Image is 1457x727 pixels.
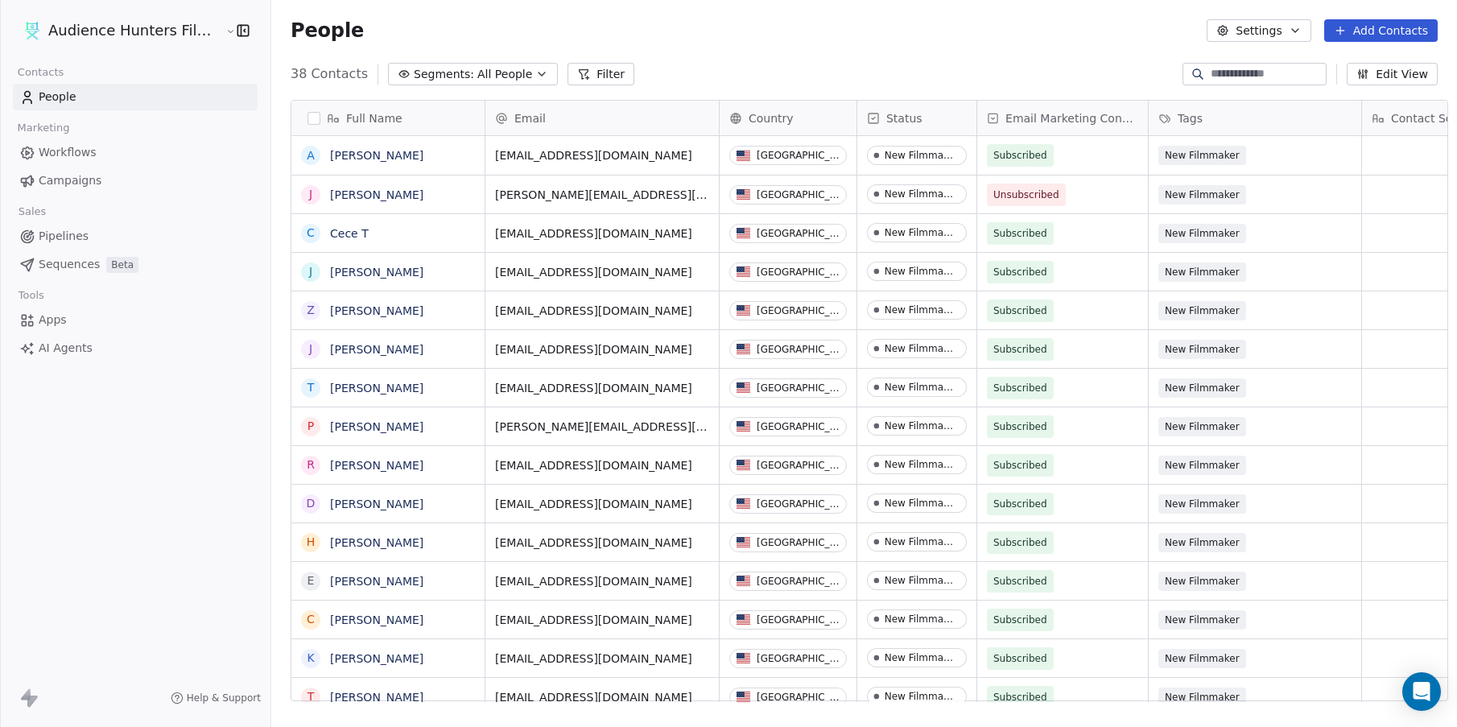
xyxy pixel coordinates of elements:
[885,575,957,586] div: New Filmmaker
[1178,110,1203,126] span: Tags
[330,149,423,162] a: [PERSON_NAME]
[885,150,957,161] div: New Filmmaker
[1005,110,1138,126] span: Email Marketing Consent
[495,187,709,203] span: [PERSON_NAME][EMAIL_ADDRESS][DOMAIN_NAME]
[11,200,53,224] span: Sales
[757,537,840,548] div: [GEOGRAPHIC_DATA]
[857,101,976,135] div: Status
[757,653,840,664] div: [GEOGRAPHIC_DATA]
[495,264,709,280] span: [EMAIL_ADDRESS][DOMAIN_NAME]
[330,652,423,665] a: [PERSON_NAME]
[757,228,840,239] div: [GEOGRAPHIC_DATA]
[10,116,76,140] span: Marketing
[885,652,957,663] div: New Filmmaker
[330,575,423,588] a: [PERSON_NAME]
[309,263,312,280] div: J
[885,382,957,393] div: New Filmmaker
[495,457,709,473] span: [EMAIL_ADDRESS][DOMAIN_NAME]
[757,460,840,471] div: [GEOGRAPHIC_DATA]
[330,613,423,626] a: [PERSON_NAME]
[757,614,840,626] div: [GEOGRAPHIC_DATA]
[495,147,709,163] span: [EMAIL_ADDRESS][DOMAIN_NAME]
[885,304,957,316] div: New Filmmaker
[757,150,840,161] div: [GEOGRAPHIC_DATA]
[330,459,423,472] a: [PERSON_NAME]
[885,227,957,238] div: New Filmmaker
[495,303,709,319] span: [EMAIL_ADDRESS][DOMAIN_NAME]
[307,572,315,589] div: E
[885,266,957,277] div: New Filmmaker
[307,302,315,319] div: Z
[307,688,315,705] div: T
[495,380,709,396] span: [EMAIL_ADDRESS][DOMAIN_NAME]
[885,536,957,547] div: New Filmmaker
[993,689,1047,705] span: Subscribed
[993,535,1047,551] span: Subscribed
[13,307,258,333] a: Apps
[993,573,1047,589] span: Subscribed
[1158,146,1246,165] span: New Filmmaker
[414,66,474,83] span: Segments:
[757,266,840,278] div: [GEOGRAPHIC_DATA]
[977,101,1148,135] div: Email Marketing Consent
[346,110,402,126] span: Full Name
[749,110,794,126] span: Country
[495,419,709,435] span: [PERSON_NAME][EMAIL_ADDRESS][DOMAIN_NAME]
[330,536,423,549] a: [PERSON_NAME]
[171,692,261,704] a: Help & Support
[13,223,258,250] a: Pipelines
[330,498,423,510] a: [PERSON_NAME]
[1158,610,1246,630] span: New Filmmaker
[495,689,709,705] span: [EMAIL_ADDRESS][DOMAIN_NAME]
[1158,494,1246,514] span: New Filmmaker
[1158,572,1246,591] span: New Filmmaker
[514,110,546,126] span: Email
[886,110,922,126] span: Status
[885,188,957,200] div: New Filmmaker
[48,20,221,41] span: Audience Hunters Film Festival
[495,651,709,667] span: [EMAIL_ADDRESS][DOMAIN_NAME]
[1207,19,1310,42] button: Settings
[39,256,100,273] span: Sequences
[307,611,315,628] div: C
[757,498,840,510] div: [GEOGRAPHIC_DATA]
[309,341,312,357] div: J
[993,341,1047,357] span: Subscribed
[13,139,258,166] a: Workflows
[39,312,67,328] span: Apps
[1402,672,1441,711] div: Open Intercom Messenger
[39,340,93,357] span: AI Agents
[307,650,314,667] div: K
[1324,19,1438,42] button: Add Contacts
[1158,340,1246,359] span: New Filmmaker
[23,21,42,40] img: AHFF%20symbol.png
[330,266,423,279] a: [PERSON_NAME]
[757,382,840,394] div: [GEOGRAPHIC_DATA]
[477,66,532,83] span: All People
[1158,301,1246,320] span: New Filmmaker
[106,257,138,273] span: Beta
[307,379,315,396] div: T
[993,187,1059,203] span: Unsubscribed
[1158,456,1246,475] span: New Filmmaker
[1347,63,1438,85] button: Edit View
[885,613,957,625] div: New Filmmaker
[291,101,485,135] div: Full Name
[885,420,957,432] div: New Filmmaker
[307,456,315,473] div: R
[39,89,76,105] span: People
[39,228,89,245] span: Pipelines
[307,534,316,551] div: H
[307,147,315,164] div: A
[330,227,369,240] a: Cece T
[495,341,709,357] span: [EMAIL_ADDRESS][DOMAIN_NAME]
[307,225,315,242] div: C
[330,382,423,394] a: [PERSON_NAME]
[1158,378,1246,398] span: New Filmmaker
[291,64,368,84] span: 38 Contacts
[13,84,258,110] a: People
[720,101,856,135] div: Country
[993,380,1047,396] span: Subscribed
[993,225,1047,242] span: Subscribed
[568,63,634,85] button: Filter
